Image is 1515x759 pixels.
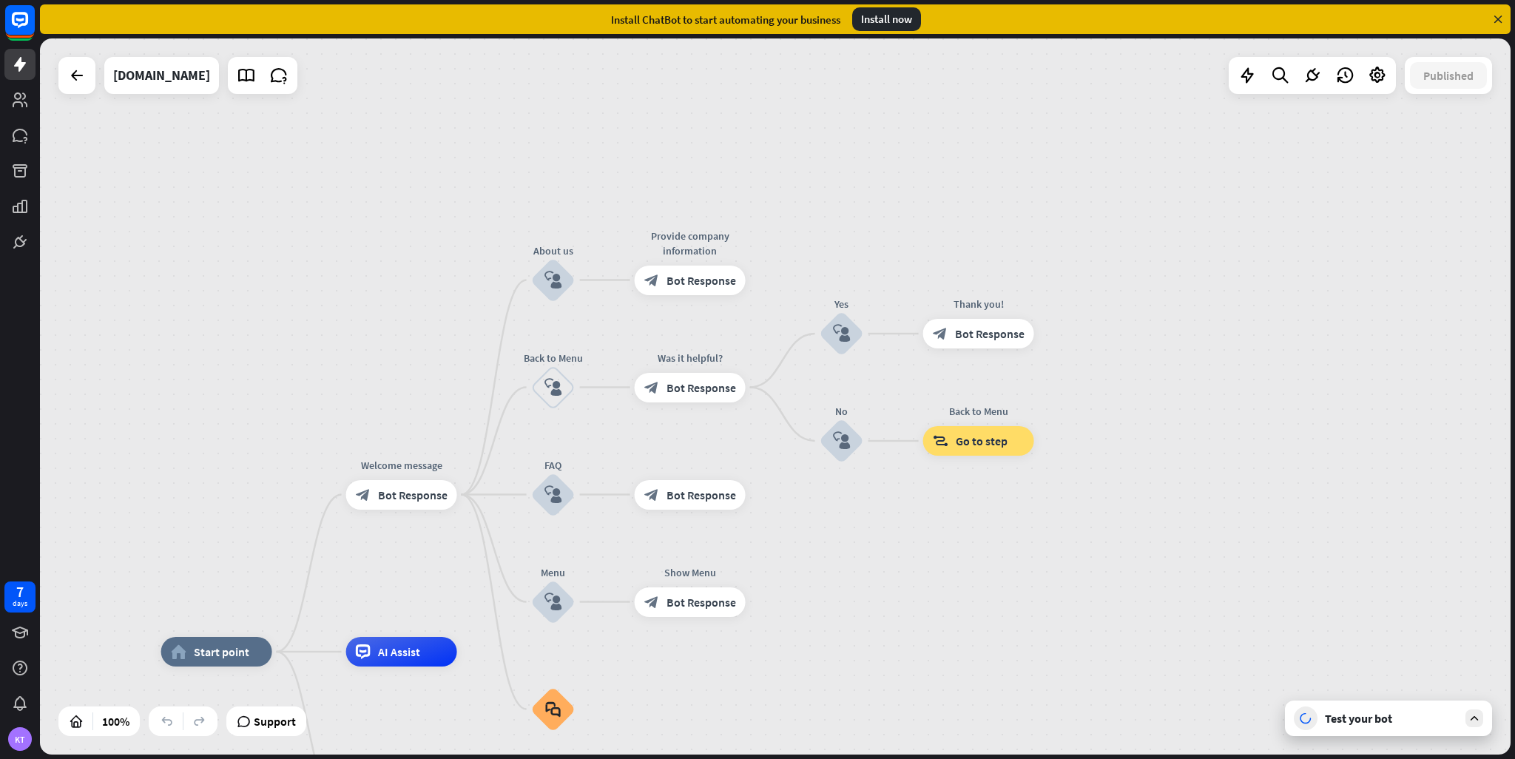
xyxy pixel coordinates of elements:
i: block_bot_response [644,488,659,502]
i: block_bot_response [644,273,659,288]
span: Bot Response [667,488,736,502]
i: block_goto [933,434,948,448]
i: block_user_input [544,486,562,504]
div: FAQ [509,458,598,473]
div: Show Menu [624,565,757,580]
div: Test your bot [1325,711,1458,726]
div: Was it helpful? [624,351,757,365]
div: Provide company information [624,229,757,258]
div: Back to Menu [509,351,598,365]
div: hkbu.edu.hk [113,57,210,94]
i: block_user_input [833,432,851,450]
button: Open LiveChat chat widget [12,6,56,50]
i: block_user_input [544,593,562,611]
i: block_user_input [544,379,562,397]
a: 7 days [4,581,36,613]
span: Bot Response [667,595,736,610]
div: No [797,404,886,419]
div: Yes [797,297,886,311]
div: About us [509,243,598,258]
div: 100% [98,709,134,733]
i: block_bot_response [933,326,948,341]
span: Bot Response [378,488,448,502]
i: block_faq [545,701,561,718]
div: Back to Menu [912,404,1045,419]
span: Start point [194,644,249,659]
i: home_2 [171,644,186,659]
span: AI Assist [378,644,420,659]
div: days [13,598,27,609]
span: Support [254,709,296,733]
div: Install ChatBot to start automating your business [611,13,840,27]
span: Bot Response [667,273,736,288]
span: Bot Response [667,380,736,395]
div: Menu [509,565,598,580]
div: Welcome message [335,458,468,473]
i: block_bot_response [644,380,659,395]
i: block_bot_response [356,488,371,502]
div: 7 [16,585,24,598]
span: Bot Response [955,326,1025,341]
i: block_user_input [833,325,851,343]
i: block_bot_response [644,595,659,610]
i: block_user_input [544,271,562,289]
div: Thank you! [912,297,1045,311]
button: Published [1410,62,1487,89]
div: KT [8,727,32,751]
span: Go to step [956,434,1008,448]
div: Install now [852,7,921,31]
